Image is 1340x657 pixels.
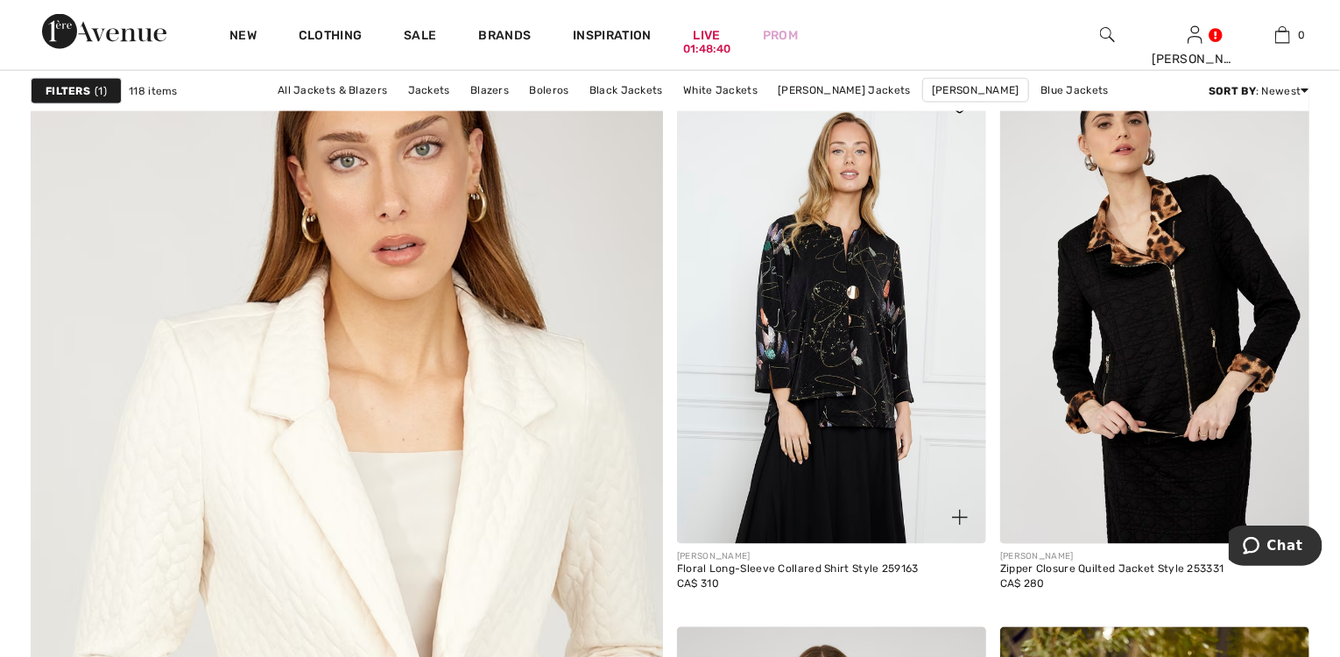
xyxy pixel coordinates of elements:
div: [PERSON_NAME] [677,551,919,564]
span: Inspiration [573,28,651,46]
span: CA$ 280 [1000,578,1045,590]
img: Zipper Closure Quilted Jacket Style 253331. Black [1000,81,1309,545]
a: 0 [1239,25,1325,46]
strong: Sort By [1209,84,1256,96]
a: [PERSON_NAME] [922,77,1029,102]
img: My Info [1188,25,1202,46]
div: [PERSON_NAME] [1152,50,1238,68]
a: Blue Jackets [1032,78,1118,101]
a: Jackets [399,78,459,101]
img: plus_v2.svg [952,510,968,526]
a: Brands [479,28,532,46]
a: Prom [763,26,798,45]
a: [PERSON_NAME] Jackets [769,78,919,101]
span: 0 [1299,27,1306,43]
img: My Bag [1275,25,1290,46]
a: White Jackets [674,78,766,101]
a: Floral Long-Sleeve Collared Shirt Style 259163. Black/Multi [677,81,986,545]
a: Sale [404,28,436,46]
div: Zipper Closure Quilted Jacket Style 253331 [1000,564,1224,576]
a: Sign In [1188,26,1202,43]
div: [PERSON_NAME] [1000,551,1224,564]
a: All Jackets & Blazers [269,78,396,101]
img: 1ère Avenue [42,14,166,49]
a: Live01:48:40 [694,26,721,45]
div: Floral Long-Sleeve Collared Shirt Style 259163 [677,564,919,576]
strong: Filters [46,82,90,98]
img: search the website [1100,25,1115,46]
span: CA$ 310 [677,578,719,590]
a: New [229,28,257,46]
iframe: Opens a widget where you can chat to one of our agents [1229,526,1322,569]
span: 1 [95,82,107,98]
a: Boleros [521,78,578,101]
a: Clothing [299,28,362,46]
div: : Newest [1209,82,1309,98]
span: 118 items [129,82,178,98]
a: Blazers [462,78,518,101]
a: Black Jackets [581,78,672,101]
div: 01:48:40 [683,41,730,58]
